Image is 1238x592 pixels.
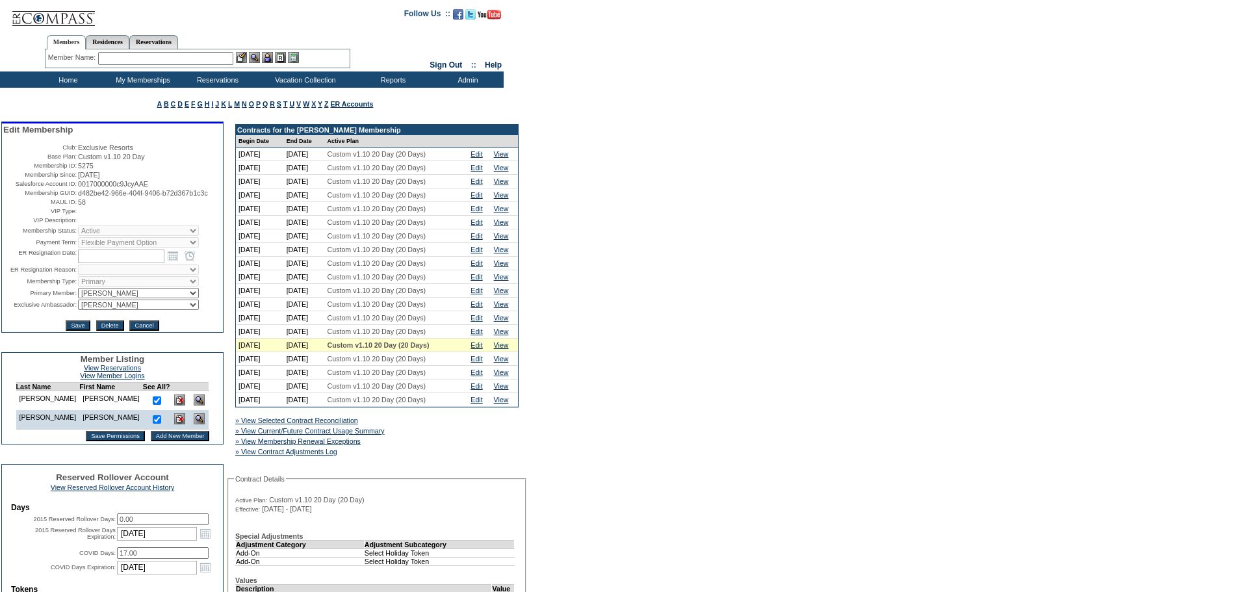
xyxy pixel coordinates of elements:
td: [DATE] [284,311,325,325]
a: T [283,100,288,108]
a: View [494,382,509,390]
span: 0017000000c9JcyAAE [78,180,148,188]
a: View Member Logins [80,372,144,380]
td: [DATE] [236,339,284,352]
a: R [270,100,275,108]
input: Add New Member [151,431,210,441]
a: Edit [471,164,482,172]
img: Delete [174,413,185,424]
td: Membership ID: [3,162,77,170]
td: [DATE] [236,325,284,339]
td: MAUL ID: [3,198,77,206]
a: Edit [471,396,482,404]
td: Home [29,71,104,88]
td: Follow Us :: [404,8,450,23]
input: Save [66,320,90,331]
td: [DATE] [284,284,325,298]
span: Custom v1.10 20 Day (20 Days) [328,396,426,404]
td: Add-On [236,557,365,565]
td: [DATE] [236,148,284,161]
a: O [249,100,254,108]
td: [DATE] [284,325,325,339]
td: [DATE] [236,311,284,325]
a: Open the time view popup. [183,249,197,263]
a: J [215,100,219,108]
td: End Date [284,135,325,148]
a: View [494,273,509,281]
td: [DATE] [284,352,325,366]
td: [DATE] [236,188,284,202]
td: [DATE] [236,229,284,243]
span: Custom v1.10 20 Day (20 Days) [328,191,426,199]
label: COVID Days Expiration: [51,564,116,571]
span: Reserved Rollover Account [56,472,169,482]
span: Custom v1.10 20 Day [78,153,144,161]
a: View [494,300,509,308]
a: View [494,164,509,172]
td: Membership Type: [3,276,77,287]
span: 5275 [78,162,94,170]
a: E [185,100,189,108]
a: Open the calendar popup. [198,560,213,574]
td: [DATE] [284,175,325,188]
td: [DATE] [236,380,284,393]
td: Adjustment Subcategory [364,540,514,548]
td: [DATE] [284,229,325,243]
a: Residences [86,35,129,49]
td: Adjustment Category [236,540,365,548]
span: Custom v1.10 20 Day (20 Days) [328,328,426,335]
div: Member Name: [48,52,98,63]
b: Values [235,576,257,584]
a: Y [318,100,322,108]
a: Edit [471,191,482,199]
a: K [221,100,226,108]
span: Custom v1.10 20 Day (20 Days) [328,355,426,363]
td: [DATE] [236,366,284,380]
span: Custom v1.10 20 Day (20 Day) [269,496,364,504]
a: Subscribe to our YouTube Channel [478,13,501,21]
td: [DATE] [236,298,284,311]
td: VIP Type: [3,207,77,215]
span: Custom v1.10 20 Day (20 Days) [328,232,426,240]
a: View [494,205,509,212]
a: » View Contract Adjustments Log [235,448,337,456]
a: W [303,100,309,108]
span: Custom v1.10 20 Day (20 Days) [328,273,426,281]
a: ER Accounts [330,100,373,108]
span: Custom v1.10 20 Day (20 Days) [328,150,426,158]
img: b_calculator.gif [288,52,299,63]
input: Cancel [129,320,159,331]
td: [DATE] [236,284,284,298]
a: Edit [471,232,482,240]
a: Edit [471,328,482,335]
td: [DATE] [284,270,325,284]
img: Become our fan on Facebook [453,9,463,19]
td: Begin Date [236,135,284,148]
a: View [494,259,509,267]
a: Become our fan on Facebook [453,13,463,21]
td: [DATE] [284,339,325,352]
span: Custom v1.10 20 Day (20 Days) [328,246,426,253]
td: [DATE] [284,148,325,161]
td: See All? [143,383,170,391]
td: My Memberships [104,71,179,88]
span: Custom v1.10 20 Day (20 Days) [328,341,430,349]
span: Custom v1.10 20 Day (20 Days) [328,314,426,322]
td: Club: [3,144,77,151]
td: Membership GUID: [3,189,77,197]
a: Members [47,35,86,49]
td: Active Plan [325,135,469,148]
a: Edit [471,259,482,267]
span: Custom v1.10 20 Day (20 Days) [328,382,426,390]
a: B [164,100,169,108]
span: Custom v1.10 20 Day (20 Days) [328,164,426,172]
td: [DATE] [236,202,284,216]
a: » View Selected Contract Reconciliation [235,417,358,424]
span: Active Plan: [235,496,267,504]
a: View [494,218,509,226]
td: [DATE] [236,270,284,284]
a: D [177,100,183,108]
input: Delete [96,320,124,331]
span: Custom v1.10 20 Day (20 Days) [328,287,426,294]
a: U [289,100,294,108]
